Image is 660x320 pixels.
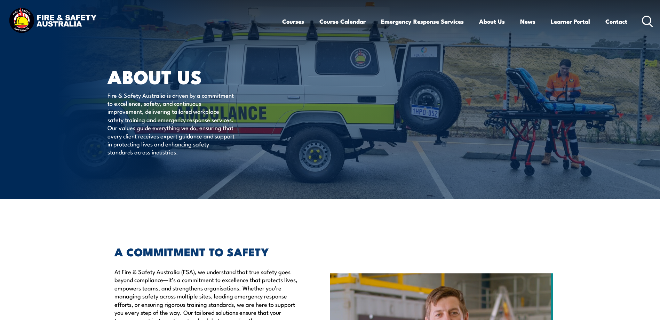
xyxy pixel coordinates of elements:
a: Learner Portal [551,12,590,31]
a: Course Calendar [319,12,366,31]
h1: About Us [108,68,279,85]
a: About Us [479,12,505,31]
a: Contact [605,12,627,31]
a: Emergency Response Services [381,12,464,31]
p: Fire & Safety Australia is driven by a commitment to excellence, safety, and continuous improveme... [108,91,234,156]
h2: A COMMITMENT TO SAFETY [114,247,298,256]
a: News [520,12,535,31]
a: Courses [282,12,304,31]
